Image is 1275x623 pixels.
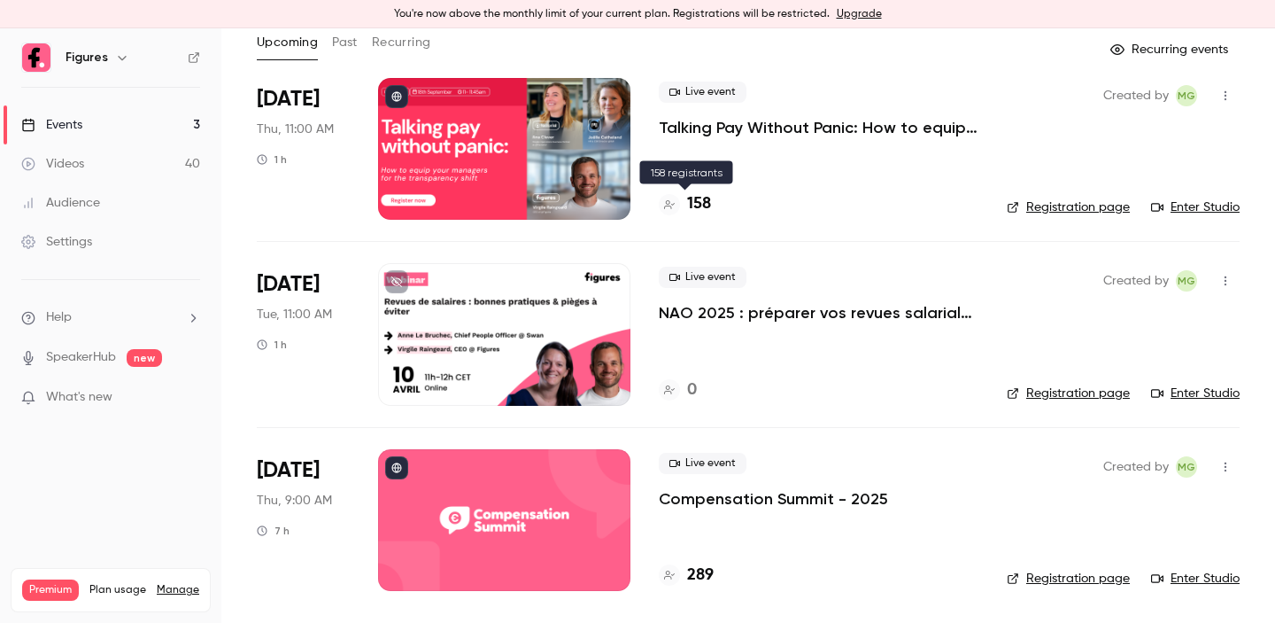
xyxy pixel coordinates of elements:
[659,267,746,288] span: Live event
[66,49,108,66] h6: Figures
[332,28,358,57] button: Past
[257,306,332,323] span: Tue, 11:00 AM
[1151,199,1240,216] a: Enter Studio
[257,263,350,405] div: Oct 7 Tue, 11:00 AM (Europe/Paris)
[257,456,320,485] span: [DATE]
[659,302,978,323] a: NAO 2025 : préparer vos revues salariales et renforcer le dialogue social
[1176,270,1197,292] span: Mégane Gateau
[46,388,112,407] span: What's new
[837,7,882,21] a: Upgrade
[257,338,287,352] div: 1 h
[659,488,888,510] a: Compensation Summit - 2025
[659,82,746,103] span: Live event
[46,348,116,367] a: SpeakerHub
[687,564,714,588] h4: 289
[1103,456,1169,478] span: Created by
[22,580,79,601] span: Premium
[22,43,50,72] img: Figures
[1102,35,1240,64] button: Recurring events
[257,524,290,538] div: 7 h
[659,453,746,474] span: Live event
[1007,199,1130,216] a: Registration page
[1176,85,1197,106] span: Mégane Gateau
[157,583,199,597] a: Manage
[687,378,697,402] h4: 0
[257,121,334,138] span: Thu, 11:00 AM
[257,270,320,299] span: [DATE]
[257,152,287,167] div: 1 h
[659,564,714,588] a: 289
[257,78,350,220] div: Sep 18 Thu, 11:00 AM (Europe/Paris)
[1178,456,1195,478] span: MG
[1178,270,1195,292] span: MG
[659,378,697,402] a: 0
[21,116,82,134] div: Events
[1151,570,1240,588] a: Enter Studio
[1103,270,1169,292] span: Created by
[257,492,332,510] span: Thu, 9:00 AM
[89,583,146,597] span: Plan usage
[257,85,320,113] span: [DATE]
[46,308,72,327] span: Help
[257,28,318,57] button: Upcoming
[179,390,200,406] iframe: Noticeable Trigger
[127,349,162,367] span: new
[1178,85,1195,106] span: MG
[1007,385,1130,402] a: Registration page
[687,192,711,216] h4: 158
[21,233,92,251] div: Settings
[1103,85,1169,106] span: Created by
[1151,385,1240,402] a: Enter Studio
[21,194,100,212] div: Audience
[659,192,711,216] a: 158
[21,308,200,327] li: help-dropdown-opener
[372,28,431,57] button: Recurring
[1007,570,1130,588] a: Registration page
[21,155,84,173] div: Videos
[659,117,978,138] a: Talking Pay Without Panic: How to equip your managers for the transparency shift
[257,449,350,591] div: Oct 16 Thu, 9:00 AM (Europe/Paris)
[1176,456,1197,478] span: Mégane Gateau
